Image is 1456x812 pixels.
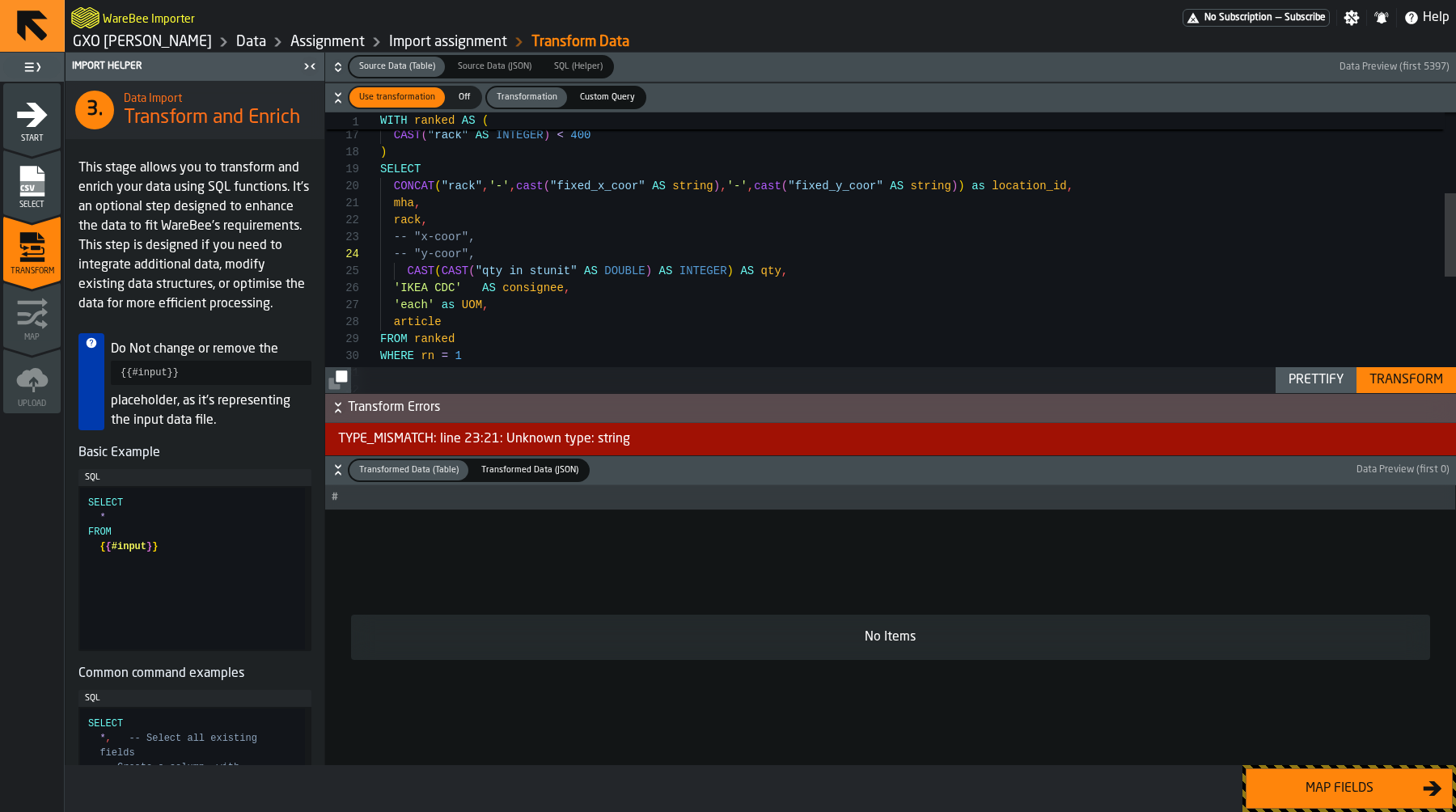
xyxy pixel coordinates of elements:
[490,91,564,104] span: Transformation
[604,264,645,277] span: DOUBLE
[85,472,305,483] div: SQL
[380,146,387,159] span: )
[442,349,448,362] span: =
[88,497,123,509] span: SELECT
[958,180,964,192] span: )
[325,127,359,144] div: 17
[298,57,321,76] label: button-toggle-Close me
[1337,10,1366,26] label: button-toggle-Settings
[570,87,645,108] div: thumb
[531,33,629,51] a: link-to-/wh/i/baca6aa3-d1fc-43c0-a604-2a1c9d5db74d/import/assignment/f3709b93-a559-4223-ab0c-3cd4...
[482,281,496,294] span: AS
[394,197,414,209] span: mha
[1282,370,1350,390] div: Prettify
[325,331,359,348] div: 29
[564,281,570,294] span: ,
[489,180,509,192] span: '-'
[290,33,365,51] a: link-to-/wh/i/baca6aa3-d1fc-43c0-a604-2a1c9d5db74d/data/assignments/
[447,55,543,78] label: button-switch-multi-Source Data (JSON)
[71,32,760,52] nav: Breadcrumb
[408,264,435,277] span: CAST
[1357,464,1450,476] span: Data Preview (first 0)
[394,214,421,226] span: rack
[394,180,434,192] span: CONCAT
[78,443,311,463] h5: Basic Example
[3,349,61,413] li: menu Upload
[364,628,1417,647] div: No Items
[353,60,442,74] span: Source Data (Table)
[3,134,61,143] span: Start
[353,91,442,104] span: Use transformation
[348,459,470,482] label: button-switch-multi-Transformed Data (Table)
[349,57,445,77] div: thumb
[645,264,652,277] span: )
[1276,367,1357,393] button: button-Prettify
[502,281,564,294] span: consignee
[659,264,673,277] span: AS
[910,180,950,192] span: string
[516,180,544,192] span: cast
[394,298,434,311] span: 'each'
[569,86,646,109] label: button-switch-multi-Custom Query
[747,180,754,192] span: ,
[414,332,455,345] span: ranked
[472,460,588,480] div: thumb
[325,83,1456,112] button: button-
[421,214,427,226] span: ,
[448,57,541,77] div: thumb
[455,349,461,362] span: 1
[727,264,734,277] span: )
[414,114,455,127] span: ranked
[727,180,747,192] span: '-'
[570,129,590,142] span: 400
[574,91,641,104] span: Custom Query
[544,180,550,192] span: (
[380,163,421,176] span: SELECT
[3,282,61,347] li: menu Map
[448,87,480,108] div: thumb
[1256,779,1423,798] div: Map fields
[394,129,421,142] span: CAST
[584,264,598,277] span: AS
[325,178,359,195] div: 20
[3,400,61,408] span: Upload
[394,247,476,260] span: -- "y-coor",
[325,114,359,131] span: 1
[394,281,462,294] span: 'IKEA CDC'
[462,114,476,127] span: AS
[462,298,482,311] span: UOM
[348,398,1453,417] span: Transform Errors
[325,53,1456,82] button: button-
[111,391,311,430] p: placeholder, as it's representing the input data file.
[325,280,359,297] div: 26
[325,365,359,382] div: 31
[325,367,351,393] button: button-
[325,348,359,365] div: 30
[325,144,359,161] div: 18
[713,180,720,192] span: )
[71,3,99,32] a: logo-header
[1183,9,1330,27] div: Menu Subscription
[3,83,61,148] li: menu Start
[88,527,112,538] span: FROM
[3,201,61,209] span: Select
[1183,9,1330,27] a: link-to-/wh/i/baca6aa3-d1fc-43c0-a604-2a1c9d5db74d/pricing/
[720,180,726,192] span: ,
[325,423,1456,455] div: TYPE_MISMATCH: line 23:21: Unknown type: string
[1340,61,1450,73] span: Data Preview (first 5397)
[1204,12,1272,23] span: No Subscription
[325,161,359,178] div: 19
[325,263,359,280] div: 25
[106,541,112,552] span: {
[1285,12,1326,23] span: Subscribe
[85,693,305,704] div: SQL
[971,180,985,192] span: as
[421,129,427,142] span: (
[475,463,585,477] span: Transformed Data (JSON)
[99,747,134,759] span: fields
[129,733,256,744] span: -- Select all existing
[482,298,489,311] span: ,
[325,212,359,229] div: 22
[428,129,468,142] span: "rack"
[652,180,666,192] span: AS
